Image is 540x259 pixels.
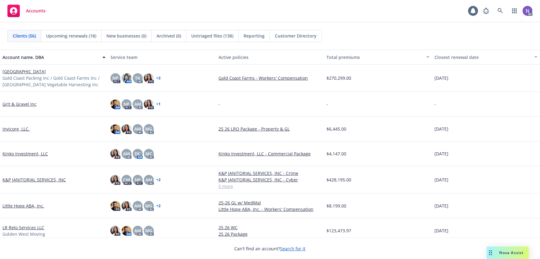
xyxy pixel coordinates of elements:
[434,203,448,209] span: [DATE]
[134,126,141,132] span: AM
[122,124,132,134] img: photo
[434,227,448,234] span: [DATE]
[110,226,120,236] img: photo
[324,50,432,65] button: Total premiums
[326,203,346,209] span: $8,199.00
[244,33,265,39] span: Reporting
[434,75,448,81] span: [DATE]
[434,126,448,132] span: [DATE]
[218,101,220,107] span: -
[280,246,306,252] a: Search for it
[326,227,351,234] span: $123,473.97
[2,101,37,107] a: Grit & Gravel Inc
[235,245,306,252] span: Can't find an account?
[218,183,322,190] a: 5 more
[218,150,322,157] a: Kinko Investment, LLC - Commercial Package
[216,50,324,65] button: Active policies
[110,201,120,211] img: photo
[144,99,154,109] img: photo
[2,150,48,157] a: Kinko Investment, LLC
[523,6,533,16] img: photo
[110,54,214,60] div: Service team
[134,203,141,209] span: AM
[275,33,317,39] span: Customer Directory
[218,176,322,183] a: K&P JANITORIAL SERVICES, INC - Cyber
[122,226,132,236] img: photo
[144,73,154,83] img: photo
[156,76,161,80] a: + 2
[123,101,130,107] span: NP
[145,150,152,157] span: MC
[2,54,99,60] div: Account name, DBA
[134,227,141,234] span: AM
[432,50,540,65] button: Closest renewal date
[218,54,322,60] div: Active policies
[135,176,141,183] span: NP
[218,199,322,206] a: 25-26 GL w/ MedMal
[191,33,233,39] span: Untriaged files (138)
[106,33,146,39] span: New businesses (0)
[499,250,524,255] span: Nova Assist
[156,102,161,106] a: + 1
[156,204,161,208] a: + 2
[434,150,448,157] span: [DATE]
[218,170,322,176] a: K&P JANITORIAL SERVICES, INC - Crime
[110,124,120,134] img: photo
[145,203,153,209] span: MG
[326,75,351,81] span: $270,299.00
[434,54,531,60] div: Closest renewal date
[110,175,120,185] img: photo
[434,101,436,107] span: -
[110,99,120,109] img: photo
[135,150,141,157] span: DC
[218,206,322,212] a: Little Hope ABA, Inc. - Workers' Compensation
[2,231,45,237] span: Golden West Moving
[218,231,322,237] a: 25 26 Package
[2,126,30,132] a: Invicore, LLC.
[2,176,66,183] a: K&P JANITORIAL SERVICES, INC
[218,224,322,231] a: 25 26 WC
[434,176,448,183] span: [DATE]
[218,75,322,81] a: Gold Coast Farms - Workers' Compensation
[326,176,351,183] span: $428,195.00
[156,178,161,182] a: + 2
[5,2,48,20] a: Accounts
[112,75,119,81] span: NP
[46,33,96,39] span: Upcoming renewals (18)
[2,224,44,231] a: LR Relo Services LLC
[487,247,495,259] div: Drag to move
[157,33,181,39] span: Archived (0)
[122,73,132,83] img: photo
[480,5,492,17] a: Report a Bug
[13,33,36,39] span: Clients (56)
[2,75,106,88] span: Gold Coast Packing Inc / Gold Coast Farms Inc / [GEOGRAPHIC_DATA] Vegetable Harvesting Inc
[135,75,140,81] span: TK
[26,8,45,13] span: Accounts
[487,247,529,259] button: Nova Assist
[508,5,521,17] a: Switch app
[123,150,130,157] span: AM
[110,149,120,159] img: photo
[2,68,46,75] a: [GEOGRAPHIC_DATA]
[326,101,328,107] span: -
[108,50,216,65] button: Service team
[494,5,507,17] a: Search
[218,126,322,132] a: 25 26 LRO Package - Property & GL
[2,203,44,209] a: Little Hope ABA, Inc.
[326,126,346,132] span: $6,445.00
[123,176,130,183] span: CM
[134,101,141,107] span: AM
[145,126,153,132] span: MG
[145,176,152,183] span: AM
[122,201,132,211] img: photo
[145,227,153,234] span: MG
[326,150,346,157] span: $4,147.00
[326,54,423,60] div: Total premiums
